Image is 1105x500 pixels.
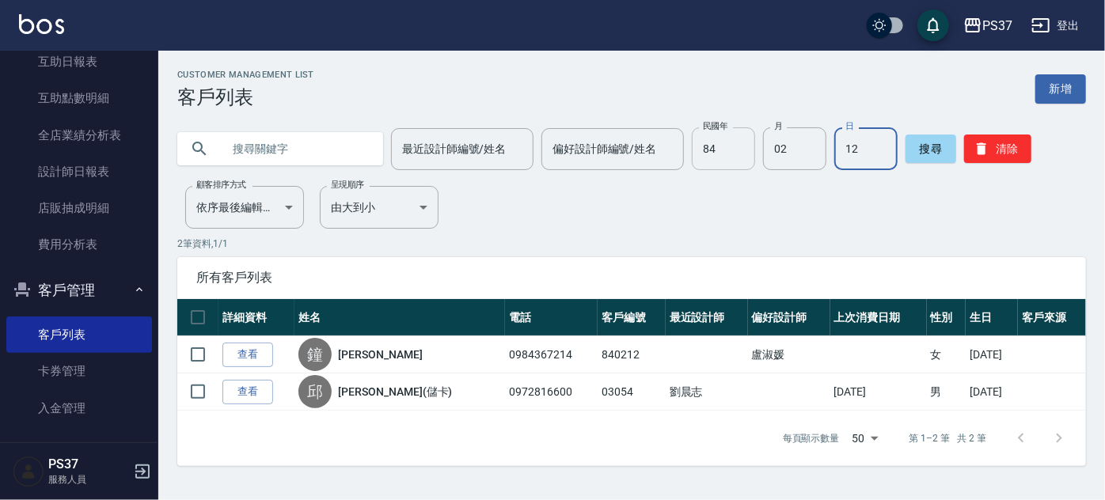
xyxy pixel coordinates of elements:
th: 上次消費日期 [830,299,927,336]
input: 搜尋關鍵字 [222,127,370,170]
a: 卡券管理 [6,353,152,389]
div: 50 [846,417,884,460]
th: 性別 [927,299,966,336]
a: 設計師日報表 [6,153,152,190]
span: 所有客戶列表 [196,270,1067,286]
button: PS37 [957,9,1019,42]
button: save [917,9,949,41]
a: 客戶列表 [6,316,152,353]
img: Person [13,456,44,487]
h2: Customer Management List [177,70,314,80]
td: 盧淑媛 [748,336,830,373]
button: 商品管理 [6,433,152,474]
label: 日 [845,120,853,132]
a: 費用分析表 [6,226,152,263]
button: 登出 [1025,11,1086,40]
a: 查看 [222,343,273,367]
label: 月 [774,120,782,132]
a: 互助日報表 [6,44,152,80]
label: 顧客排序方式 [196,179,246,191]
td: [DATE] [966,336,1018,373]
td: 0972816600 [505,373,598,411]
button: 搜尋 [906,134,956,163]
a: 查看 [222,380,273,404]
div: 邱 [298,375,332,408]
th: 詳細資料 [218,299,294,336]
td: 男 [927,373,966,411]
div: PS37 [982,16,1012,36]
th: 客戶來源 [1018,299,1086,336]
img: Logo [19,14,64,34]
label: 呈現順序 [331,179,364,191]
td: 0984367214 [505,336,598,373]
label: 民國年 [703,120,727,132]
button: 清除 [964,134,1031,163]
a: 新增 [1035,74,1086,104]
h5: PS37 [48,456,129,472]
td: [DATE] [830,373,927,411]
a: [PERSON_NAME](儲卡) [338,384,452,400]
td: 840212 [598,336,666,373]
div: 由大到小 [320,186,439,229]
th: 偏好設計師 [748,299,830,336]
p: 每頁顯示數量 [783,431,840,445]
th: 客戶編號 [598,299,666,336]
a: 店販抽成明細 [6,190,152,226]
div: 依序最後編輯時間 [185,186,304,229]
a: [PERSON_NAME] [338,347,422,362]
td: 劉晨志 [666,373,748,411]
h3: 客戶列表 [177,86,314,108]
a: 互助點數明細 [6,80,152,116]
th: 電話 [505,299,598,336]
td: 女 [927,336,966,373]
th: 姓名 [294,299,505,336]
p: 2 筆資料, 1 / 1 [177,237,1086,251]
p: 服務人員 [48,472,129,487]
th: 最近設計師 [666,299,748,336]
p: 第 1–2 筆 共 2 筆 [909,431,986,445]
button: 客戶管理 [6,270,152,311]
th: 生日 [966,299,1018,336]
td: 03054 [598,373,666,411]
a: 全店業績分析表 [6,117,152,153]
td: [DATE] [966,373,1018,411]
div: 鐘 [298,338,332,371]
a: 入金管理 [6,390,152,426]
